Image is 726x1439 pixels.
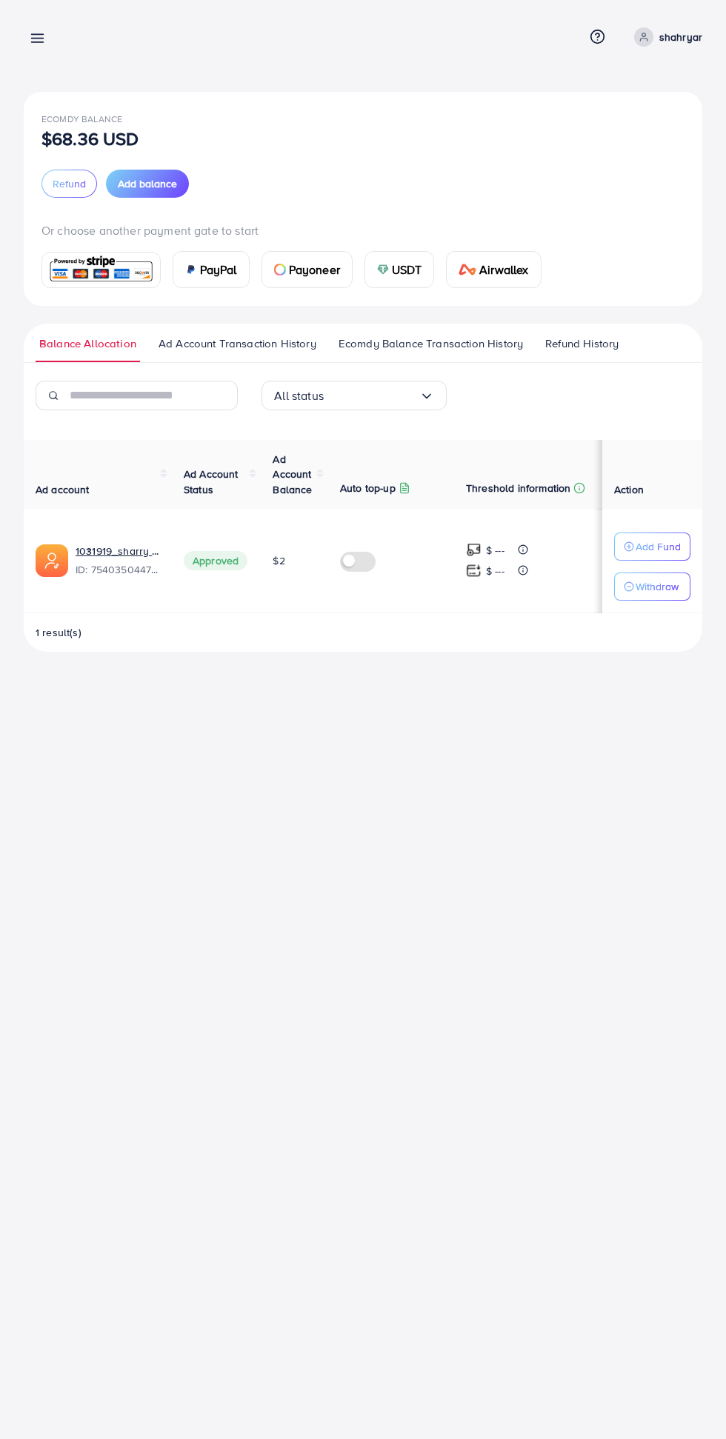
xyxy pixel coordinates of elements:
a: cardPayoneer [262,251,353,288]
span: Add balance [118,176,177,191]
span: Balance Allocation [39,335,136,352]
img: ic-ads-acc.e4c84228.svg [36,544,68,577]
button: Add balance [106,170,189,198]
img: card [459,264,476,276]
button: Add Fund [614,532,690,561]
p: Threshold information [466,479,570,497]
span: USDT [392,261,422,278]
a: card [41,252,161,288]
p: $68.36 USD [41,130,139,147]
div: <span class='underline'>1031919_sharry mughal_1755624852344</span></br>7540350447681863698 [76,544,160,578]
span: ID: 7540350447681863698 [76,562,160,577]
p: $ --- [486,562,504,580]
button: Refund [41,170,97,198]
p: shahryar [659,28,702,46]
img: card [185,264,197,276]
button: Withdraw [614,572,690,601]
p: Add Fund [636,538,681,555]
span: Action [614,482,644,497]
span: $2 [273,553,284,568]
span: Ad Account Transaction History [159,335,316,352]
img: card [274,264,286,276]
p: Or choose another payment gate to start [41,221,685,239]
a: cardUSDT [364,251,435,288]
span: Ecomdy Balance Transaction History [339,335,523,352]
img: card [377,264,389,276]
img: top-up amount [466,542,482,558]
span: Refund [53,176,86,191]
span: Airwallex [479,261,528,278]
p: $ --- [486,541,504,559]
a: shahryar [628,27,702,47]
span: 1 result(s) [36,625,81,640]
span: Ad account [36,482,90,497]
span: Ad Account Balance [273,452,312,497]
a: 1031919_sharry mughal_1755624852344 [76,544,160,558]
div: Search for option [262,381,447,410]
span: Refund History [545,335,619,352]
p: Auto top-up [340,479,396,497]
a: cardAirwallex [446,251,541,288]
a: cardPayPal [173,251,250,288]
img: card [47,254,156,286]
span: PayPal [200,261,237,278]
input: Search for option [324,384,419,407]
span: Payoneer [289,261,340,278]
p: Withdraw [636,578,679,595]
span: All status [274,384,324,407]
img: top-up amount [466,563,482,578]
span: Ad Account Status [184,467,239,496]
span: Approved [184,551,247,570]
span: Ecomdy Balance [41,113,122,125]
